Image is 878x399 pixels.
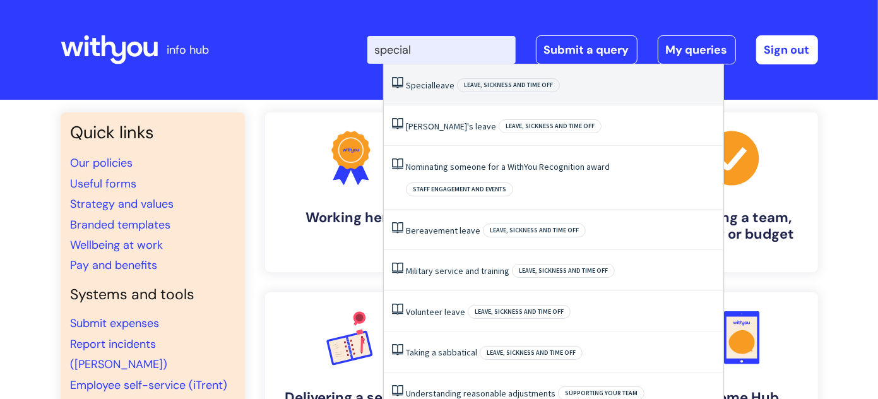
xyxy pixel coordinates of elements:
p: info hub [167,40,210,60]
a: My queries [658,35,736,64]
a: Branded templates [71,217,171,232]
a: Wellbeing at work [71,237,163,253]
a: [PERSON_NAME]'s leave [406,121,496,132]
a: Useful forms [71,176,137,191]
span: Staff engagement and events [406,182,513,196]
a: Strategy and values [71,196,174,211]
a: Sign out [756,35,818,64]
a: Managing a team, building or budget [646,112,818,272]
h3: Quick links [71,122,235,143]
div: | - [367,35,818,64]
a: Pay and benefits [71,258,158,273]
h4: Managing a team, building or budget [656,210,808,243]
a: Understanding reasonable adjustments [406,388,555,399]
span: Leave, sickness and time off [457,78,560,92]
span: Leave, sickness and time off [512,264,615,278]
input: Search [367,36,516,64]
a: Employee self-service (iTrent) [71,378,228,393]
a: Our policies [71,155,133,170]
a: Submit a query [536,35,638,64]
span: Special [406,80,434,91]
span: Leave, sickness and time off [480,346,583,360]
span: Leave, sickness and time off [483,223,586,237]
a: Taking a sabbatical [406,347,477,358]
a: Volunteer leave [406,306,465,318]
a: Military service and training [406,265,509,277]
span: Leave, sickness and time off [499,119,602,133]
a: Submit expenses [71,316,160,331]
a: Bereavement leave [406,225,480,236]
a: Report incidents ([PERSON_NAME]) [71,336,168,372]
a: Working here [265,112,437,272]
span: Leave, sickness and time off [468,305,571,319]
a: Specialleave [406,80,454,91]
h4: Systems and tools [71,286,235,304]
a: Nominating someone for a WithYou Recognition award [406,161,610,172]
h4: Working here [275,210,427,226]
